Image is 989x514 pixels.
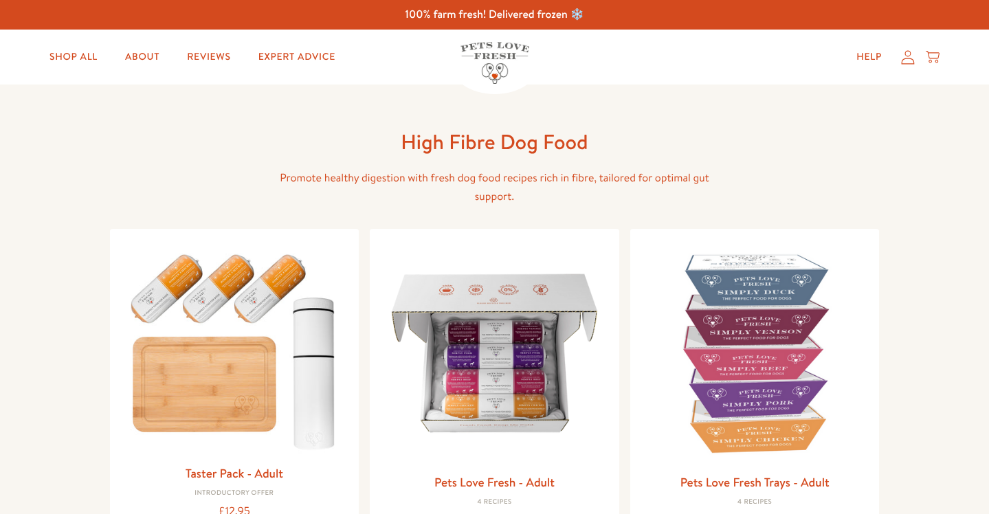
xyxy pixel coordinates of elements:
[247,43,346,71] a: Expert Advice
[176,43,241,71] a: Reviews
[275,169,715,206] p: Promote healthy digestion with fresh dog food recipes rich in fibre, tailored for optimal gut sup...
[121,240,348,458] img: Taster Pack - Adult
[114,43,170,71] a: About
[381,240,608,467] img: Pets Love Fresh - Adult
[641,240,869,467] img: Pets Love Fresh Trays - Adult
[38,43,109,71] a: Shop All
[381,498,608,506] div: 4 Recipes
[121,489,348,498] div: Introductory Offer
[275,128,715,155] h1: High Fibre Dog Food
[460,42,529,84] img: Pets Love Fresh
[434,473,555,491] a: Pets Love Fresh - Adult
[186,465,283,482] a: Taster Pack - Adult
[680,473,830,491] a: Pets Love Fresh Trays - Adult
[845,43,893,71] a: Help
[641,498,869,506] div: 4 Recipes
